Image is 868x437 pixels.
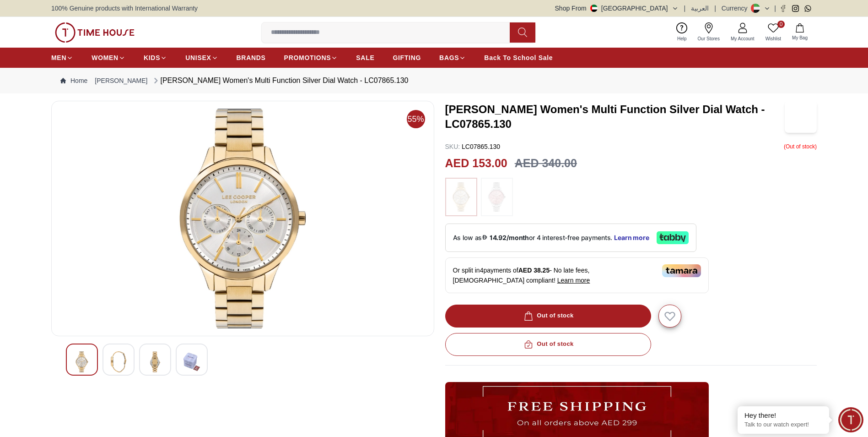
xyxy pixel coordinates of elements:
[147,351,163,372] img: Lee Cooper Women's Multi Function Silver Dial Watch - LC07865.130
[692,21,725,44] a: Our Stores
[51,49,73,66] a: MEN
[714,4,716,13] span: |
[185,53,211,62] span: UNISEX
[393,49,421,66] a: GIFTING
[237,53,266,62] span: BRANDS
[485,182,508,212] img: ...
[557,277,590,284] span: Learn more
[407,110,425,128] span: 55%
[55,22,135,43] img: ...
[777,21,785,28] span: 0
[691,4,709,13] button: العربية
[515,155,577,172] h3: AED 340.00
[92,53,119,62] span: WOMEN
[51,4,198,13] span: 100% Genuine products with International Warranty
[785,101,817,133] img: Lee Cooper Women's Multi Function Silver Dial Watch - LC07865.130
[838,407,863,432] div: Chat Widget
[774,4,776,13] span: |
[788,34,811,41] span: My Bag
[95,76,147,85] a: [PERSON_NAME]
[445,155,507,172] h2: AED 153.00
[237,49,266,66] a: BRANDS
[450,182,473,212] img: ...
[484,49,553,66] a: Back To School Sale
[672,21,692,44] a: Help
[439,53,459,62] span: BAGS
[74,351,90,372] img: Lee Cooper Women's Multi Function Silver Dial Watch - LC07865.130
[144,53,160,62] span: KIDS
[727,35,758,42] span: My Account
[590,5,598,12] img: United Arab Emirates
[144,49,167,66] a: KIDS
[284,49,338,66] a: PROMOTIONS
[284,53,331,62] span: PROMOTIONS
[183,351,200,372] img: Lee Cooper Women's Multi Function Silver Dial Watch - LC07865.130
[51,68,817,93] nav: Breadcrumb
[59,109,426,328] img: Lee Cooper Women's Multi Function Silver Dial Watch - LC07865.130
[445,102,785,131] h3: [PERSON_NAME] Women's Multi Function Silver Dial Watch - LC07865.130
[151,75,409,86] div: [PERSON_NAME] Women's Multi Function Silver Dial Watch - LC07865.130
[185,49,218,66] a: UNISEX
[780,5,787,12] a: Facebook
[760,21,787,44] a: 0Wishlist
[445,143,460,150] span: SKU :
[51,53,66,62] span: MEN
[792,5,799,12] a: Instagram
[439,49,466,66] a: BAGS
[787,22,813,43] button: My Bag
[518,267,550,274] span: AED 38.25
[744,421,822,429] p: Talk to our watch expert!
[445,142,501,151] p: LC07865.130
[744,411,822,420] div: Hey there!
[555,4,679,13] button: Shop From[GEOGRAPHIC_DATA]
[445,257,709,293] div: Or split in 4 payments of - No late fees, [DEMOGRAPHIC_DATA] compliant!
[356,49,374,66] a: SALE
[674,35,690,42] span: Help
[356,53,374,62] span: SALE
[60,76,87,85] a: Home
[92,49,125,66] a: WOMEN
[662,264,701,277] img: Tamara
[762,35,785,42] span: Wishlist
[684,4,686,13] span: |
[484,53,553,62] span: Back To School Sale
[804,5,811,12] a: Whatsapp
[110,351,127,372] img: Lee Cooper Women's Multi Function Silver Dial Watch - LC07865.130
[694,35,723,42] span: Our Stores
[784,142,817,151] p: ( Out of stock )
[722,4,751,13] div: Currency
[393,53,421,62] span: GIFTING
